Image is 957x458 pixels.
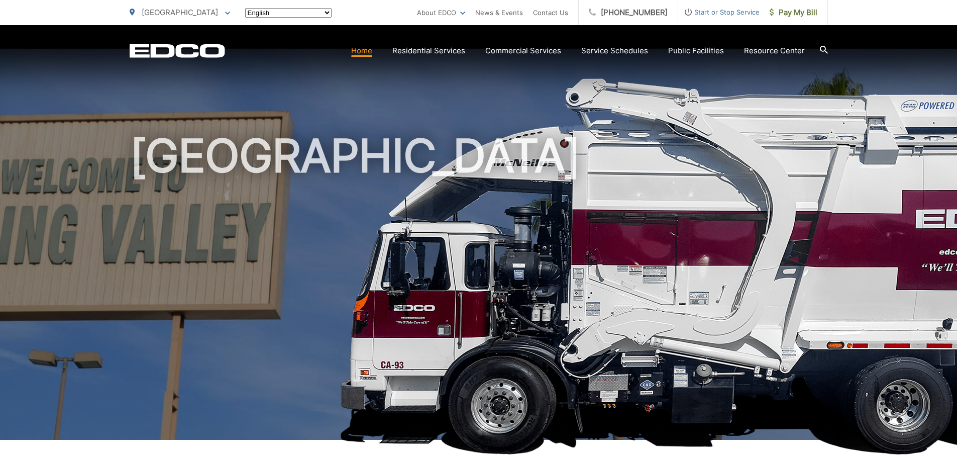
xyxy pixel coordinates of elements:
[351,45,372,57] a: Home
[130,131,828,449] h1: [GEOGRAPHIC_DATA]
[668,45,724,57] a: Public Facilities
[417,7,465,19] a: About EDCO
[770,7,817,19] span: Pay My Bill
[533,7,568,19] a: Contact Us
[245,8,332,18] select: Select a language
[130,44,225,58] a: EDCD logo. Return to the homepage.
[581,45,648,57] a: Service Schedules
[744,45,805,57] a: Resource Center
[142,8,218,17] span: [GEOGRAPHIC_DATA]
[392,45,465,57] a: Residential Services
[485,45,561,57] a: Commercial Services
[475,7,523,19] a: News & Events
